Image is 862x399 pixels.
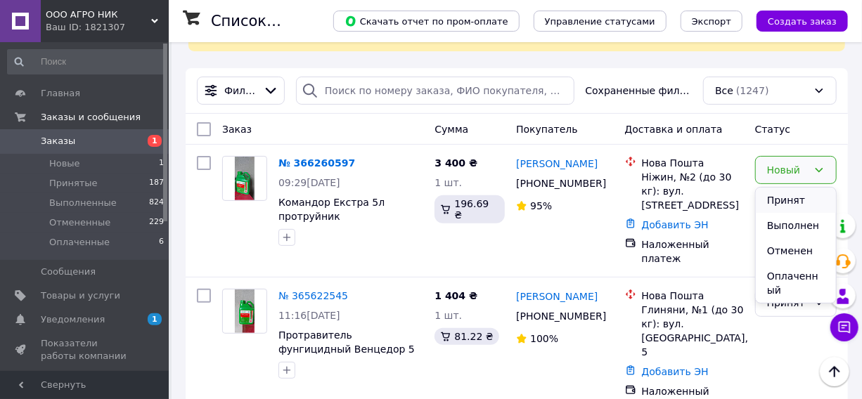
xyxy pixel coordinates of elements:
span: Заказы и сообщения [41,111,141,124]
a: № 365622545 [278,290,348,301]
img: Фото товару [235,157,255,200]
button: Чат с покупателем [830,313,858,341]
div: Наложенный платеж [642,237,744,266]
span: Отмененные [49,216,110,229]
span: Принятые [49,177,98,190]
div: Ніжин, №2 (до 30 кг): вул. [STREET_ADDRESS] [642,170,744,212]
span: Управление статусами [545,16,655,27]
span: 1 [159,157,164,170]
button: Экспорт [681,11,742,32]
button: Управление статусами [534,11,667,32]
span: 100% [530,333,558,344]
div: Глиняни, №1 (до 30 кг): вул. [GEOGRAPHIC_DATA], 5 [642,303,744,359]
a: Добавить ЭН [642,219,709,230]
span: 95% [530,200,552,211]
span: Скачать отчет по пром-оплате [345,15,508,27]
span: 3 400 ₴ [435,157,477,169]
button: Создать заказ [757,11,848,32]
input: Поиск по номеру заказа, ФИО покупателя, номеру телефона, Email, номеру накладной [296,77,574,105]
a: № 366260597 [278,157,355,169]
span: 824 [149,197,164,209]
span: Фильтры [224,84,257,98]
span: 11:16[DATE] [278,310,340,321]
div: 196.69 ₴ [435,195,505,223]
a: [PERSON_NAME] [516,289,598,303]
li: Отменен [756,238,836,263]
a: [PERSON_NAME] [516,157,598,171]
a: Создать заказ [742,15,848,26]
span: (1247) [736,85,769,96]
span: Покупатель [516,124,578,135]
a: Протравитель фунгицидный Венцедор 5 л Протруйник Венцидор Альфа Смарт Агро [278,329,415,383]
button: Наверх [820,357,849,386]
span: Сохраненные фильтры: [586,84,693,98]
span: Создать заказ [768,16,837,27]
a: Командор Екстра 5л протруйник інсектицидний, імідаклоприд,Протруйник Гаучо [278,197,414,264]
input: Поиск [7,49,165,74]
div: Нова Пошта [642,289,744,303]
span: Заказы [41,135,75,148]
button: Скачать отчет по пром-оплате [333,11,520,32]
span: 6 [159,236,164,249]
li: Выполнен [756,213,836,238]
a: Фото товару [222,156,267,201]
span: 1 [148,135,162,147]
span: Доставка и оплата [625,124,723,135]
li: Принят [756,188,836,213]
span: 187 [149,177,164,190]
span: ООО АГРО НИК [46,8,151,21]
span: Товары и услуги [41,289,120,302]
li: Оплаченный [756,263,836,303]
div: Ваш ID: 1821307 [46,21,169,34]
span: 1 [148,313,162,325]
span: 09:29[DATE] [278,177,340,188]
span: Выполненные [49,197,117,209]
a: Фото товару [222,289,267,334]
span: Оплаченные [49,236,110,249]
span: Главная [41,87,80,100]
span: Новые [49,157,80,170]
span: 1 шт. [435,177,462,188]
span: Все [715,84,733,98]
div: Нова Пошта [642,156,744,170]
span: 1 шт. [435,310,462,321]
span: 1 404 ₴ [435,290,477,301]
span: 229 [149,216,164,229]
span: Сумма [435,124,468,135]
img: Фото товару [235,289,255,333]
div: 81.22 ₴ [435,328,498,345]
span: Уведомления [41,313,105,326]
span: Показатели работы компании [41,337,130,362]
div: [PHONE_NUMBER] [513,174,603,193]
span: Статус [755,124,791,135]
span: Заказ [222,124,252,135]
h1: Список заказов [211,13,332,30]
span: Сообщения [41,266,96,278]
a: Добавить ЭН [642,366,709,377]
div: Новый [767,162,808,178]
div: [PHONE_NUMBER] [513,306,603,326]
span: Экспорт [692,16,731,27]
